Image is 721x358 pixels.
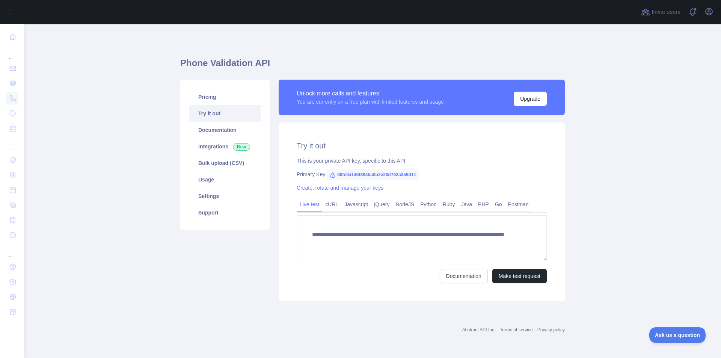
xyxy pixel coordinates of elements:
a: Javascript [341,198,371,210]
h1: Phone Validation API [180,57,565,75]
a: Abstract API Inc. [462,327,496,332]
a: PHP [475,198,492,210]
div: Unlock more calls and features [297,89,444,98]
a: Create, rotate and manage your keys [297,185,383,191]
button: Upgrade [514,92,547,106]
a: Integrations New [189,138,261,155]
a: Privacy policy [537,327,565,332]
div: ... [6,243,18,258]
a: Bulk upload (CSV) [189,155,261,171]
div: ... [6,137,18,152]
a: Live test [297,198,322,210]
span: New [233,143,250,151]
a: Python [417,198,440,210]
button: Invite users [640,6,682,18]
div: ... [6,45,18,60]
a: Go [492,198,505,210]
div: Primary Key: [297,171,547,178]
a: Pricing [189,89,261,105]
span: 60fe9a146f3945a0b2e20d762a359d11 [327,169,419,180]
a: Try it out [189,105,261,122]
a: Usage [189,171,261,188]
span: Invite users [652,8,680,17]
div: This is your private API key, specific to this API. [297,157,547,165]
a: jQuery [371,198,392,210]
a: Support [189,204,261,221]
a: Documentation [189,122,261,138]
a: Terms of service [500,327,532,332]
h2: Try it out [297,140,547,151]
a: Postman [505,198,532,210]
a: NodeJS [392,198,417,210]
iframe: Toggle Customer Support [649,327,706,343]
a: Settings [189,188,261,204]
button: Make test request [492,269,547,283]
a: Ruby [440,198,458,210]
div: You are currently on a free plan with limited features and usage [297,98,444,106]
a: Documentation [440,269,488,283]
a: Java [458,198,475,210]
a: cURL [322,198,341,210]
